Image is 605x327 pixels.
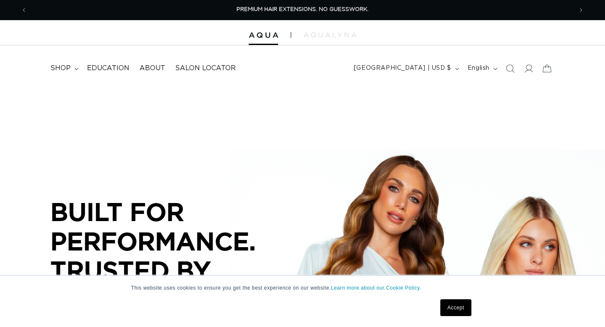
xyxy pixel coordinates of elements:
summary: shop [45,59,82,78]
a: Accept [440,299,471,316]
span: [GEOGRAPHIC_DATA] | USD $ [354,64,451,73]
a: Education [82,59,134,78]
button: [GEOGRAPHIC_DATA] | USD $ [349,61,463,76]
p: BUILT FOR PERFORMANCE. TRUSTED BY PROFESSIONALS. [50,197,302,314]
span: PREMIUM HAIR EXTENSIONS. NO GUESSWORK. [237,7,368,12]
span: About [139,64,165,73]
span: English [468,64,489,73]
summary: Search [501,59,519,78]
span: Salon Locator [175,64,236,73]
a: About [134,59,170,78]
a: Learn more about our Cookie Policy. [331,285,421,291]
span: shop [50,64,71,73]
button: Next announcement [572,2,590,18]
button: Previous announcement [15,2,33,18]
p: This website uses cookies to ensure you get the best experience on our website. [131,284,474,292]
a: Salon Locator [170,59,241,78]
img: Aqua Hair Extensions [249,32,278,38]
span: Education [87,64,129,73]
img: aqualyna.com [304,32,356,37]
button: English [463,61,501,76]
